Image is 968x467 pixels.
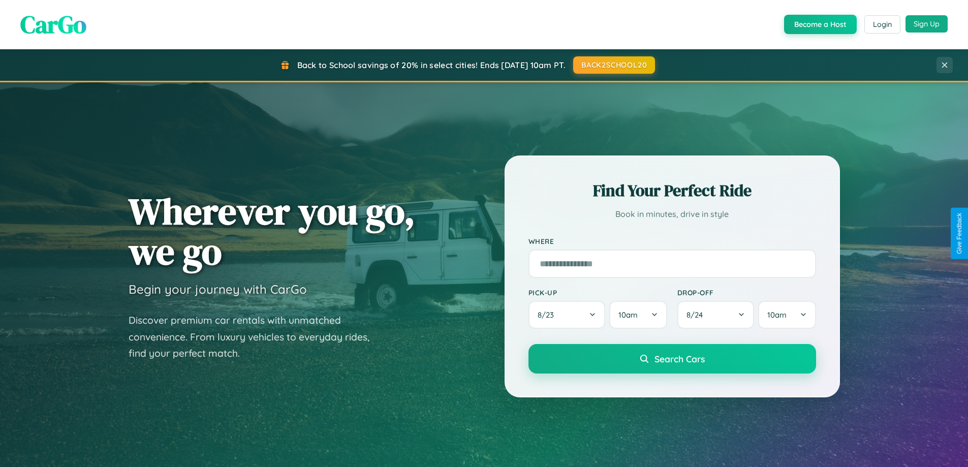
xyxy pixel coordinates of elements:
button: 10am [758,301,816,329]
p: Discover premium car rentals with unmatched convenience. From luxury vehicles to everyday rides, ... [129,312,383,362]
span: 8 / 24 [686,310,708,320]
button: 8/23 [528,301,606,329]
span: 10am [618,310,638,320]
label: Pick-up [528,288,667,297]
p: Book in minutes, drive in style [528,207,816,222]
span: 8 / 23 [538,310,559,320]
h2: Find Your Perfect Ride [528,179,816,202]
button: Search Cars [528,344,816,373]
div: Give Feedback [956,213,963,254]
h1: Wherever you go, we go [129,191,415,271]
button: 10am [609,301,667,329]
span: CarGo [20,8,86,41]
span: 10am [767,310,787,320]
span: Back to School savings of 20% in select cities! Ends [DATE] 10am PT. [297,60,566,70]
button: BACK2SCHOOL20 [573,56,655,74]
button: 8/24 [677,301,755,329]
label: Where [528,237,816,245]
button: Sign Up [905,15,948,33]
h3: Begin your journey with CarGo [129,282,307,297]
label: Drop-off [677,288,816,297]
button: Become a Host [784,15,857,34]
button: Login [864,15,900,34]
span: Search Cars [654,353,705,364]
